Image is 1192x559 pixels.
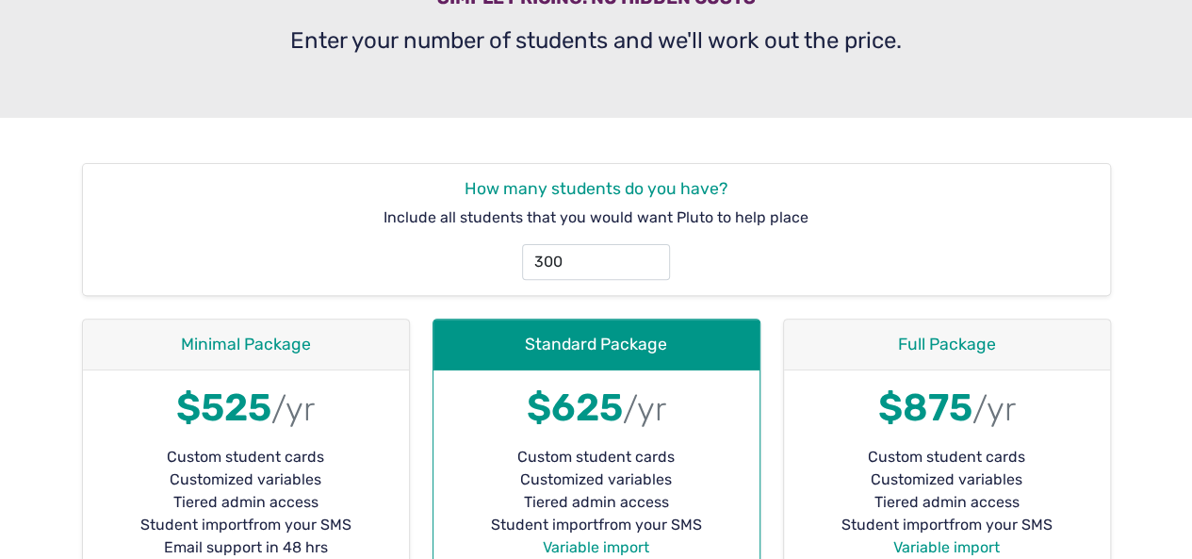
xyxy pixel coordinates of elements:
[98,179,1095,199] h4: How many students do you have?
[972,389,1016,429] small: /yr
[98,491,394,514] li: Tiered admin access
[449,335,744,354] h4: Standard Package
[449,491,744,514] li: Tiered admin access
[98,335,394,354] h4: Minimal Package
[98,446,394,469] li: Custom student cards
[449,514,744,536] li: Student import
[449,386,744,431] h1: $625
[248,514,351,536] span: from your SMS
[799,469,1095,491] li: Customized variables
[799,386,1095,431] h1: $875
[598,514,702,536] span: from your SMS
[98,386,394,431] h1: $525
[799,514,1095,536] li: Student import
[623,389,666,429] small: /yr
[271,389,315,429] small: /yr
[98,514,394,536] li: Student import
[799,335,1095,354] h4: Full Package
[949,514,1053,536] span: from your SMS
[82,24,1111,58] p: Enter your number of students and we'll work out the price.
[799,491,1095,514] li: Tiered admin access
[799,536,1095,559] li: Variable import
[449,446,744,469] li: Custom student cards
[98,469,394,491] li: Customized variables
[799,446,1095,469] li: Custom student cards
[83,164,1110,295] div: Include all students that you would want Pluto to help place
[98,536,394,559] li: Email support in 48 hrs
[449,469,744,491] li: Customized variables
[449,536,744,559] li: Variable import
